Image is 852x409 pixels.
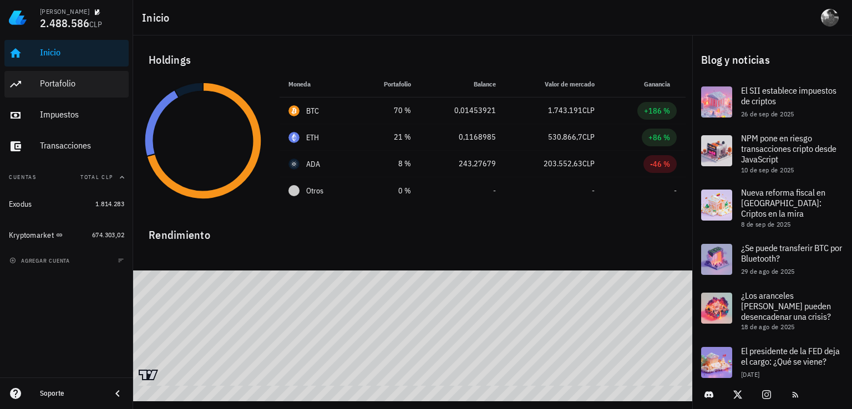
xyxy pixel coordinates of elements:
div: BTC [306,105,319,116]
span: Otros [306,185,323,197]
a: El presidente de la FED deja el cargo: ¿Qué se viene? [DATE] [692,338,852,387]
th: Balance [420,71,505,98]
div: +186 % [644,105,670,116]
a: Kryptomarket 674.303,02 [4,222,129,248]
span: ¿Se puede transferir BTC por Bluetooth? [741,242,842,264]
div: Kryptomarket [9,231,54,240]
div: Exodus [9,200,32,209]
div: 0 % [364,185,410,197]
div: -46 % [650,159,670,170]
div: Holdings [140,42,686,78]
th: Valor de mercado [505,71,603,98]
span: ¿Los aranceles [PERSON_NAME] pueden desencadenar una crisis? [741,290,831,322]
a: Exodus 1.814.283 [4,191,129,217]
div: Impuestos [40,109,124,120]
span: Ganancia [644,80,677,88]
a: NPM pone en riesgo transacciones cripto desde JavaScript 10 de sep de 2025 [692,126,852,181]
img: LedgiFi [9,9,27,27]
a: Nueva reforma fiscal en [GEOGRAPHIC_DATA]: Criptos en la mira 8 de sep de 2025 [692,181,852,235]
span: El presidente de la FED deja el cargo: ¿Qué se viene? [741,345,840,367]
span: 674.303,02 [92,231,124,239]
span: El SII establece impuestos de criptos [741,85,836,106]
div: 70 % [364,105,410,116]
button: agregar cuenta [7,255,75,266]
span: [DATE] [741,370,759,379]
div: BTC-icon [288,105,300,116]
div: ADA-icon [288,159,300,170]
th: Moneda [280,71,355,98]
span: 1.743.191 [548,105,582,115]
span: Nueva reforma fiscal en [GEOGRAPHIC_DATA]: Criptos en la mira [741,187,825,219]
span: 203.552,63 [544,159,582,168]
div: Transacciones [40,140,124,151]
div: [PERSON_NAME] [40,7,89,16]
span: CLP [89,19,102,29]
div: Portafolio [40,78,124,89]
span: 2.488.586 [40,16,89,30]
div: ETH-icon [288,132,300,143]
span: - [493,186,496,196]
div: Rendimiento [140,217,686,244]
a: Inicio [4,40,129,67]
span: 8 de sep de 2025 [741,220,790,228]
span: 29 de ago de 2025 [741,267,795,275]
span: CLP [582,159,595,168]
span: CLP [582,132,595,142]
div: ADA [306,159,321,170]
button: CuentasTotal CLP [4,164,129,191]
span: 26 de sep de 2025 [741,110,794,118]
span: - [674,186,677,196]
span: 10 de sep de 2025 [741,166,794,174]
div: Inicio [40,47,124,58]
span: CLP [582,105,595,115]
span: Total CLP [80,173,113,181]
div: +86 % [648,132,670,143]
span: 1.814.283 [95,200,124,208]
th: Portafolio [355,71,419,98]
div: 243,27679 [429,158,496,170]
a: ¿Los aranceles [PERSON_NAME] pueden desencadenar una crisis? 18 de ago de 2025 [692,284,852,338]
a: Impuestos [4,102,129,129]
div: avatar [821,9,839,27]
span: - [592,186,595,196]
a: El SII establece impuestos de criptos 26 de sep de 2025 [692,78,852,126]
div: 21 % [364,131,410,143]
a: Transacciones [4,133,129,160]
div: 0,01453921 [429,105,496,116]
span: 530.866,7 [548,132,582,142]
a: Portafolio [4,71,129,98]
a: ¿Se puede transferir BTC por Bluetooth? 29 de ago de 2025 [692,235,852,284]
div: ETH [306,132,319,143]
div: 8 % [364,158,410,170]
span: 18 de ago de 2025 [741,323,795,331]
div: Blog y noticias [692,42,852,78]
span: agregar cuenta [12,257,70,264]
div: Soporte [40,389,102,398]
div: 0,1168985 [429,131,496,143]
span: NPM pone en riesgo transacciones cripto desde JavaScript [741,132,836,165]
a: Charting by TradingView [139,370,158,380]
h1: Inicio [142,9,174,27]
